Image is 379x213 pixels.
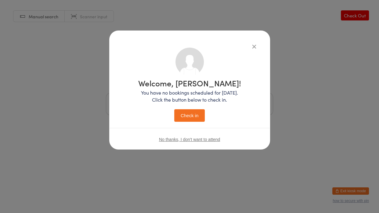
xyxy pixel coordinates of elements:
button: Check in [174,109,205,122]
h1: Welcome, [PERSON_NAME]! [138,79,241,87]
p: You have no bookings scheduled for [DATE]. Click the button below to check in. [138,89,241,103]
button: No thanks, I don't want to attend [159,137,220,142]
img: no_photo.png [175,48,204,76]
